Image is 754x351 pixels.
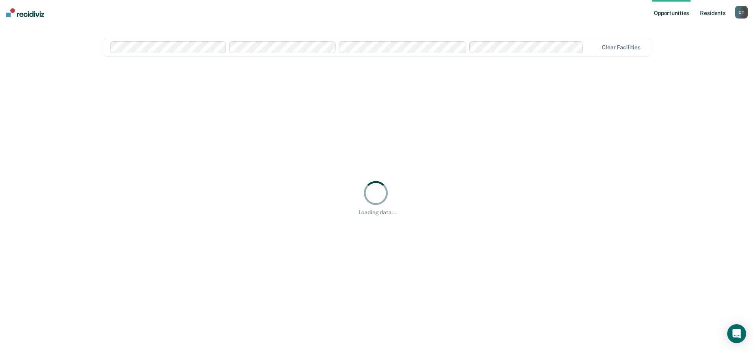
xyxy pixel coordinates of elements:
[727,324,746,343] div: Open Intercom Messenger
[358,209,396,216] div: Loading data...
[6,8,44,17] img: Recidiviz
[735,6,748,19] button: CT
[602,44,640,51] div: Clear facilities
[735,6,748,19] div: C T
